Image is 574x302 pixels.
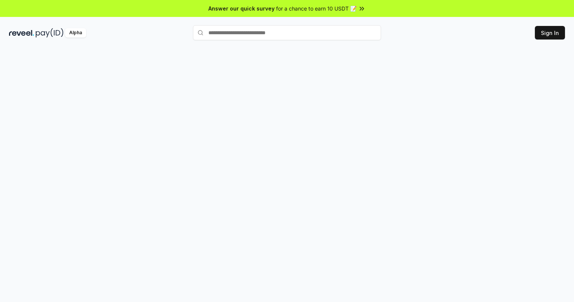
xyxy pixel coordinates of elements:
img: pay_id [36,28,64,38]
div: Alpha [65,28,86,38]
span: for a chance to earn 10 USDT 📝 [276,5,357,12]
button: Sign In [535,26,565,39]
span: Answer our quick survey [208,5,275,12]
img: reveel_dark [9,28,34,38]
